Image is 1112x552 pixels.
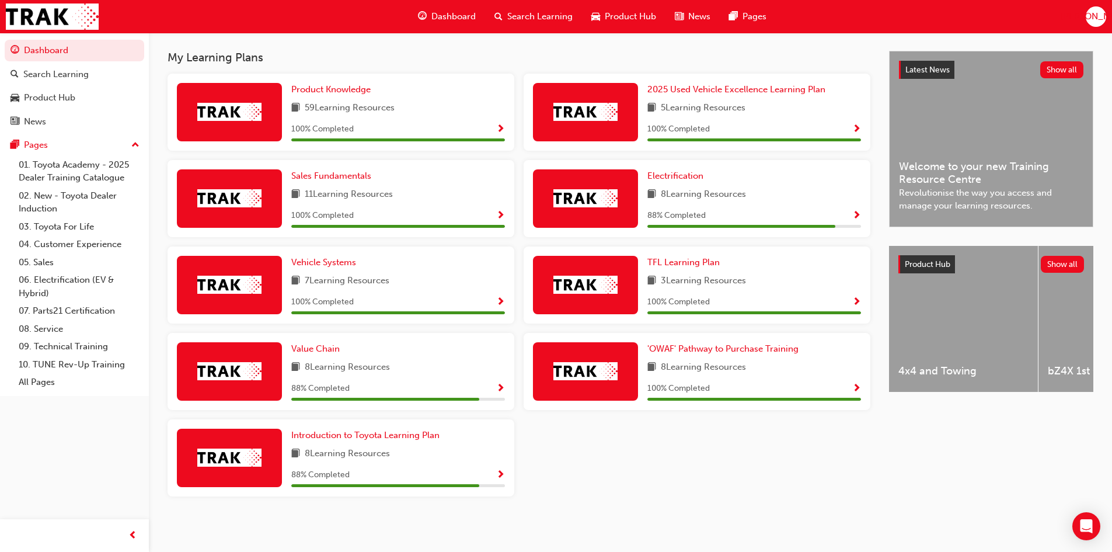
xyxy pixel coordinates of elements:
[889,246,1038,392] a: 4x4 and Towing
[14,356,144,374] a: 10. TUNE Rev-Up Training
[1072,512,1100,540] div: Open Intercom Messenger
[647,342,803,356] a: 'OWAF' Pathway to Purchase Training
[197,189,262,207] img: Trak
[582,5,665,29] a: car-iconProduct Hub
[898,364,1029,378] span: 4x4 and Towing
[305,447,390,461] span: 8 Learning Resources
[197,103,262,121] img: Trak
[496,297,505,308] span: Show Progress
[291,296,354,309] span: 100 % Completed
[661,101,745,116] span: 5 Learning Resources
[553,362,618,380] img: Trak
[11,93,19,103] span: car-icon
[291,360,300,375] span: book-icon
[197,449,262,467] img: Trak
[743,10,766,23] span: Pages
[291,188,300,202] span: book-icon
[11,140,19,151] span: pages-icon
[23,68,89,81] div: Search Learning
[647,274,656,289] span: book-icon
[485,5,582,29] a: search-iconSearch Learning
[14,271,144,302] a: 06. Electrification (EV & Hybrid)
[647,169,708,183] a: Electrification
[647,296,710,309] span: 100 % Completed
[291,256,361,269] a: Vehicle Systems
[720,5,776,29] a: pages-iconPages
[5,134,144,156] button: Pages
[197,276,262,294] img: Trak
[496,122,505,137] button: Show Progress
[496,470,505,481] span: Show Progress
[494,9,503,24] span: search-icon
[305,101,395,116] span: 59 Learning Resources
[647,171,703,181] span: Electrification
[647,209,706,223] span: 88 % Completed
[661,360,746,375] span: 8 Learning Resources
[496,211,505,221] span: Show Progress
[591,9,600,24] span: car-icon
[553,103,618,121] img: Trak
[852,295,861,310] button: Show Progress
[291,382,350,395] span: 88 % Completed
[899,61,1083,79] a: Latest NewsShow all
[291,171,371,181] span: Sales Fundamentals
[291,84,371,95] span: Product Knowledge
[553,276,618,294] img: Trak
[6,4,99,30] img: Trak
[14,373,144,391] a: All Pages
[647,360,656,375] span: book-icon
[291,343,340,354] span: Value Chain
[647,101,656,116] span: book-icon
[905,259,950,269] span: Product Hub
[496,468,505,482] button: Show Progress
[496,384,505,394] span: Show Progress
[605,10,656,23] span: Product Hub
[291,447,300,461] span: book-icon
[11,46,19,56] span: guage-icon
[1086,6,1106,27] button: [PERSON_NAME]
[291,83,375,96] a: Product Knowledge
[11,117,19,127] span: news-icon
[24,138,48,152] div: Pages
[11,70,19,80] span: search-icon
[305,274,389,289] span: 7 Learning Resources
[553,189,618,207] img: Trak
[852,381,861,396] button: Show Progress
[131,138,140,153] span: up-icon
[647,256,724,269] a: TFL Learning Plan
[496,209,505,223] button: Show Progress
[5,87,144,109] a: Product Hub
[507,10,573,23] span: Search Learning
[291,429,444,442] a: Introduction to Toyota Learning Plan
[291,257,356,268] span: Vehicle Systems
[496,295,505,310] button: Show Progress
[14,338,144,356] a: 09. Technical Training
[431,10,476,23] span: Dashboard
[291,101,300,116] span: book-icon
[496,124,505,135] span: Show Progress
[418,9,427,24] span: guage-icon
[24,91,75,105] div: Product Hub
[168,51,870,64] h3: My Learning Plans
[291,468,350,482] span: 88 % Completed
[852,211,861,221] span: Show Progress
[898,255,1084,274] a: Product HubShow all
[128,529,137,543] span: prev-icon
[14,218,144,236] a: 03. Toyota For Life
[14,156,144,187] a: 01. Toyota Academy - 2025 Dealer Training Catalogue
[305,360,390,375] span: 8 Learning Resources
[675,9,684,24] span: news-icon
[852,122,861,137] button: Show Progress
[14,235,144,254] a: 04. Customer Experience
[291,430,440,440] span: Introduction to Toyota Learning Plan
[5,64,144,85] a: Search Learning
[1040,61,1084,78] button: Show all
[14,302,144,320] a: 07. Parts21 Certification
[665,5,720,29] a: news-iconNews
[291,123,354,136] span: 100 % Completed
[291,209,354,223] span: 100 % Completed
[905,65,950,75] span: Latest News
[647,83,830,96] a: 2025 Used Vehicle Excellence Learning Plan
